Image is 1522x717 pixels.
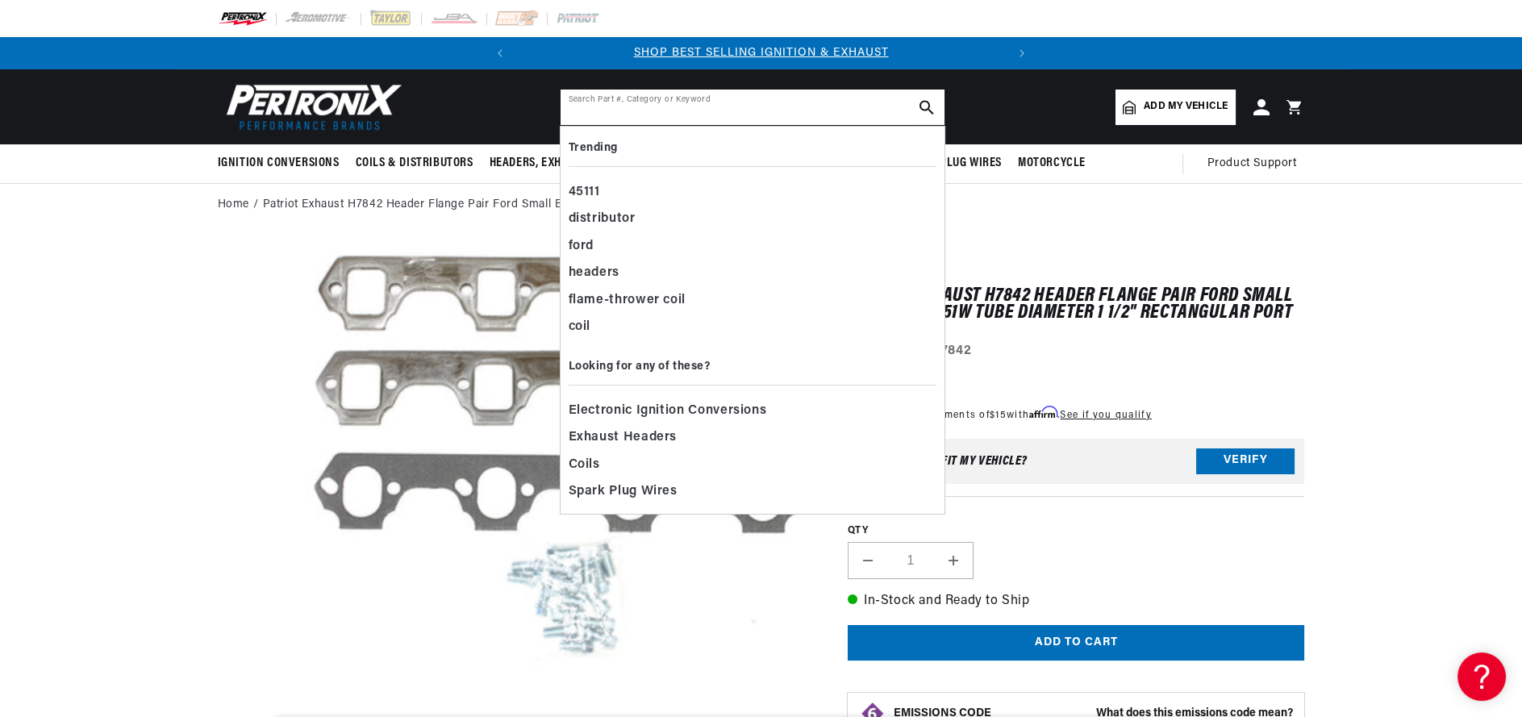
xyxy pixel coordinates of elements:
summary: Product Support [1207,144,1305,183]
div: coil [569,314,936,341]
span: Coils [569,454,600,477]
div: flame-thrower coil [569,287,936,315]
span: Electronic Ignition Conversions [569,400,767,423]
summary: Coils & Distributors [348,144,482,182]
span: Motorcycle [1018,155,1086,172]
div: ford [569,233,936,261]
b: Trending [569,142,618,154]
p: In-Stock and Ready to Ship [848,591,1305,612]
div: headers [569,260,936,287]
p: 4 interest-free payments of with . [848,407,1152,423]
a: See if you qualify - Learn more about Affirm Financing (opens in modal) [1060,411,1151,420]
span: Headers, Exhausts & Components [490,155,678,172]
a: SHOP BEST SELLING IGNITION & EXHAUST [634,47,889,59]
summary: Motorcycle [1010,144,1094,182]
summary: Spark Plug Wires [895,144,1010,182]
div: Part Number: [848,341,1305,362]
slideshow-component: Translation missing: en.sections.announcements.announcement_bar [177,37,1345,69]
span: Spark Plug Wires [569,481,678,503]
span: Spark Plug Wires [903,155,1002,172]
div: Does This part fit My vehicle? [857,455,1028,468]
button: search button [909,90,944,125]
label: QTY [848,524,1305,538]
span: Exhaust Headers [569,427,678,449]
span: Coils & Distributors [356,155,473,172]
div: distributor [569,206,936,233]
button: Verify [1196,448,1295,474]
div: 1 of 2 [516,44,1006,62]
span: Affirm [1029,406,1057,419]
div: 45111 [569,179,936,206]
nav: breadcrumbs [218,196,1305,214]
summary: Headers, Exhausts & Components [482,144,686,182]
button: Translation missing: en.sections.announcements.previous_announcement [484,37,516,69]
button: Add to cart [848,625,1305,661]
a: Home [218,196,249,214]
strong: H7842 [931,344,971,357]
div: Announcement [516,44,1006,62]
a: Patriot Exhaust H7842 Header Flange Pair Ford Small Block 260-351W Tube Diameter 1 1/2" Rectangul... [263,196,851,214]
input: Search Part #, Category or Keyword [561,90,944,125]
img: Pertronix [218,79,403,135]
span: Add my vehicle [1144,99,1228,115]
summary: Ignition Conversions [218,144,348,182]
span: $15 [990,411,1007,420]
button: Translation missing: en.sections.announcements.next_announcement [1006,37,1038,69]
h1: Patriot Exhaust H7842 Header Flange Pair Ford Small Block 260-351W Tube Diameter 1 1/2" Rectangul... [848,288,1305,321]
a: Add my vehicle [1115,90,1235,125]
span: Ignition Conversions [218,155,340,172]
span: Product Support [1207,155,1297,173]
b: Looking for any of these? [569,361,711,373]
